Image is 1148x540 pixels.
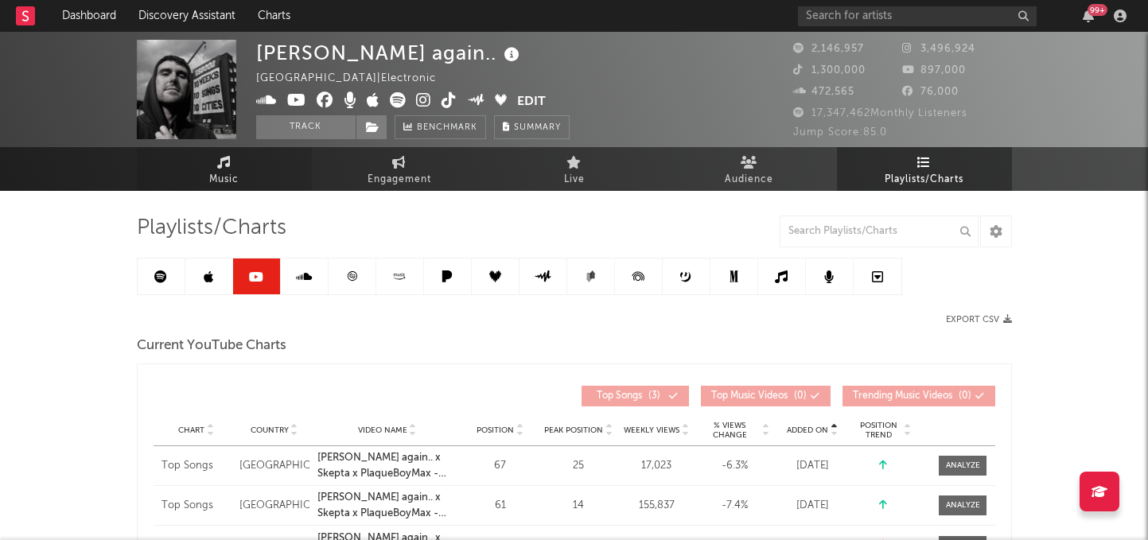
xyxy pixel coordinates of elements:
[624,425,679,435] span: Weekly Views
[417,118,477,138] span: Benchmark
[137,147,312,191] a: Music
[178,425,204,435] span: Chart
[777,498,847,514] div: [DATE]
[137,219,286,238] span: Playlists/Charts
[853,391,971,401] span: ( 0 )
[621,458,691,474] div: 17,023
[787,425,828,435] span: Added On
[395,115,486,139] a: Benchmark
[837,147,1012,191] a: Playlists/Charts
[711,391,807,401] span: ( 0 )
[662,147,837,191] a: Audience
[699,458,769,474] div: -6.3 %
[256,69,454,88] div: [GEOGRAPHIC_DATA] | Electronic
[793,108,967,118] span: 17,347,462 Monthly Listeners
[902,65,966,76] span: 897,000
[312,147,487,191] a: Engagement
[256,40,523,66] div: [PERSON_NAME] again..
[621,498,691,514] div: 155,837
[902,87,959,97] span: 76,000
[465,458,535,474] div: 67
[494,115,570,139] button: Summary
[885,170,963,189] span: Playlists/Charts
[256,115,356,139] button: Track
[161,458,232,474] div: Top Songs
[597,391,642,401] span: Top Songs
[239,458,309,474] div: [GEOGRAPHIC_DATA]
[514,123,561,132] span: Summary
[725,170,773,189] span: Audience
[209,170,239,189] span: Music
[855,421,901,440] span: Position Trend
[701,386,831,406] button: Top Music Videos(0)
[465,498,535,514] div: 61
[793,127,887,138] span: Jump Score: 85.0
[239,498,309,514] div: [GEOGRAPHIC_DATA]
[711,391,788,401] span: Top Music Videos
[793,44,864,54] span: 2,146,957
[317,490,457,521] a: [PERSON_NAME] again.. x Skepta x PlaqueBoyMax - Victory Lap
[368,170,431,189] span: Engagement
[853,391,952,401] span: Trending Music Videos
[251,425,289,435] span: Country
[946,315,1012,324] button: Export CSV
[780,216,979,247] input: Search Playlists/Charts
[358,425,407,435] span: Video Name
[798,6,1037,26] input: Search for artists
[477,425,514,435] span: Position
[544,425,603,435] span: Peak Position
[777,458,847,474] div: [DATE]
[543,498,613,514] div: 14
[1088,4,1107,16] div: 99 +
[902,44,975,54] span: 3,496,924
[317,450,457,481] a: [PERSON_NAME] again.. x Skepta x PlaqueBoyMax - Victory Lap
[793,87,854,97] span: 472,565
[564,170,585,189] span: Live
[487,147,662,191] a: Live
[699,498,769,514] div: -7.4 %
[793,65,866,76] span: 1,300,000
[517,92,546,112] button: Edit
[137,336,286,355] span: Current YouTube Charts
[592,391,665,401] span: ( 3 )
[1083,10,1094,22] button: 99+
[161,498,232,514] div: Top Songs
[543,458,613,474] div: 25
[582,386,689,406] button: Top Songs(3)
[699,421,760,440] span: % Views Change
[843,386,995,406] button: Trending Music Videos(0)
